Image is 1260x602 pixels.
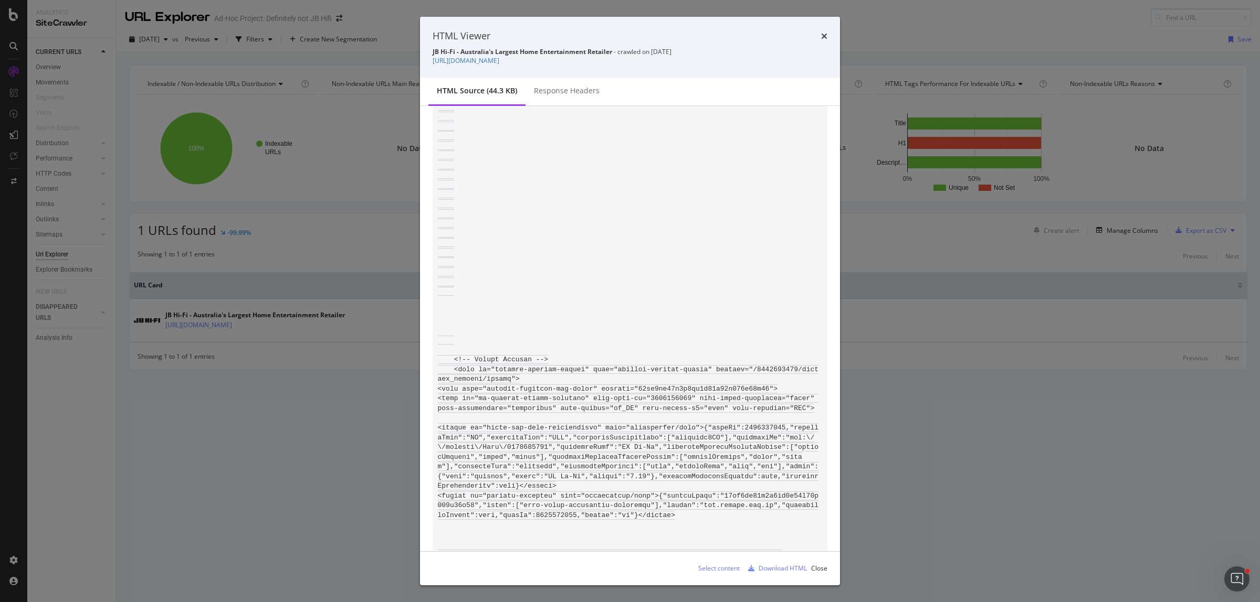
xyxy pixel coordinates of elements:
div: HTML source (44.3 KB) [437,85,517,96]
div: HTML Viewer [433,29,490,43]
div: Close [811,564,827,573]
div: Download HTML [759,564,807,573]
div: modal [420,17,840,585]
a: [URL][DOMAIN_NAME] [433,56,499,65]
button: Select content [690,560,740,577]
strong: JB Hi-Fi - Australia's Largest Home Entertainment Retailer [433,47,612,56]
div: times [821,29,827,43]
iframe: Intercom live chat [1224,566,1249,592]
div: Response Headers [534,85,600,96]
div: Select content [698,564,740,573]
button: Close [811,560,827,577]
div: - crawled on [DATE] [433,47,827,56]
button: Download HTML [744,560,807,577]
